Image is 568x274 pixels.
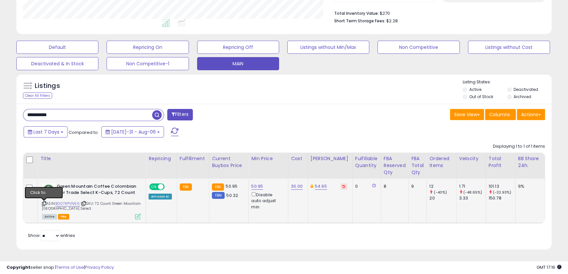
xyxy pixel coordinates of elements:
[23,93,52,99] div: Clear All Filters
[197,41,279,54] button: Repricing Off
[355,155,378,169] div: Fulfillable Quantity
[355,183,376,189] div: 0
[33,129,59,135] span: Last 7 Days
[164,184,174,190] span: OFF
[315,183,327,190] a: 54.95
[42,201,141,211] span: | SKU: 72 Count Green Mountain [GEOGRAPHIC_DATA] Select
[489,195,515,201] div: 150.78
[111,129,156,135] span: [DATE]-31 - Aug-06
[180,183,192,191] small: FBA
[40,155,143,162] div: Title
[58,214,69,220] span: FBA
[226,192,238,199] span: 50.32
[251,183,263,190] a: 50.95
[24,126,68,137] button: Last 7 Days
[107,57,189,70] button: Non Competitive-1
[251,155,285,162] div: Min Price
[493,143,545,150] div: Displaying 1 to 1 of 1 items
[16,57,98,70] button: Deactivated & In Stock
[377,41,459,54] button: Non Competitive
[434,190,447,195] small: (-40%)
[537,264,561,270] span: 2025-08-14 17:16 GMT
[429,155,453,169] div: Ordered Items
[212,155,246,169] div: Current Buybox Price
[69,129,99,136] span: Compared to:
[469,94,493,99] label: Out of Stock
[489,111,510,118] span: Columns
[55,201,80,206] a: B007RPVN66
[518,183,540,189] div: 9%
[485,109,516,120] button: Columns
[57,183,136,197] b: Green Mountain Coffee Colombian Fair Trade Select K-Cups, 72 Count
[429,183,456,189] div: 12
[463,190,482,195] small: (-48.65%)
[56,264,84,270] a: Terms of Use
[411,183,421,189] div: 9
[291,183,303,190] a: 30.00
[150,184,158,190] span: ON
[429,195,456,201] div: 20
[287,41,369,54] button: Listings without Min/Max
[450,109,484,120] button: Save View
[226,183,237,189] span: 50.95
[251,191,283,210] div: Disable auto adjust min
[42,183,55,197] img: 51ZOCOKaAyL._SL40_.jpg
[489,155,513,169] div: Total Profit
[7,264,114,271] div: seller snap | |
[35,81,60,91] h5: Listings
[518,155,542,169] div: BB Share 24h.
[85,264,114,270] a: Privacy Policy
[311,155,350,162] div: [PERSON_NAME]
[42,214,57,220] span: All listings currently available for purchase on Amazon
[493,190,511,195] small: (-32.93%)
[334,11,379,16] b: Total Inventory Value:
[149,194,172,200] div: Amazon AI
[384,155,406,176] div: FBA Reserved Qty
[411,155,424,176] div: FBA Total Qty
[197,57,279,70] button: MAIN
[107,41,189,54] button: Repricing On
[459,183,486,189] div: 1.71
[463,79,552,85] p: Listing States:
[42,183,141,219] div: ASIN:
[101,126,164,137] button: [DATE]-31 - Aug-06
[7,264,30,270] strong: Copyright
[212,192,225,199] small: FBM
[334,18,385,24] b: Short Term Storage Fees:
[459,195,486,201] div: 3.33
[489,183,515,189] div: 101.13
[16,41,98,54] button: Default
[386,18,398,24] span: $2.28
[517,109,545,120] button: Actions
[514,94,531,99] label: Archived
[514,87,538,92] label: Deactivated
[149,155,174,162] div: Repricing
[291,155,305,162] div: Cost
[180,155,206,162] div: Fulfillment
[384,183,403,189] div: 8
[212,183,224,191] small: FBA
[469,87,481,92] label: Active
[334,9,540,17] li: $270
[28,232,75,239] span: Show: entries
[459,155,483,162] div: Velocity
[167,109,193,120] button: Filters
[468,41,550,54] button: Listings without Cost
